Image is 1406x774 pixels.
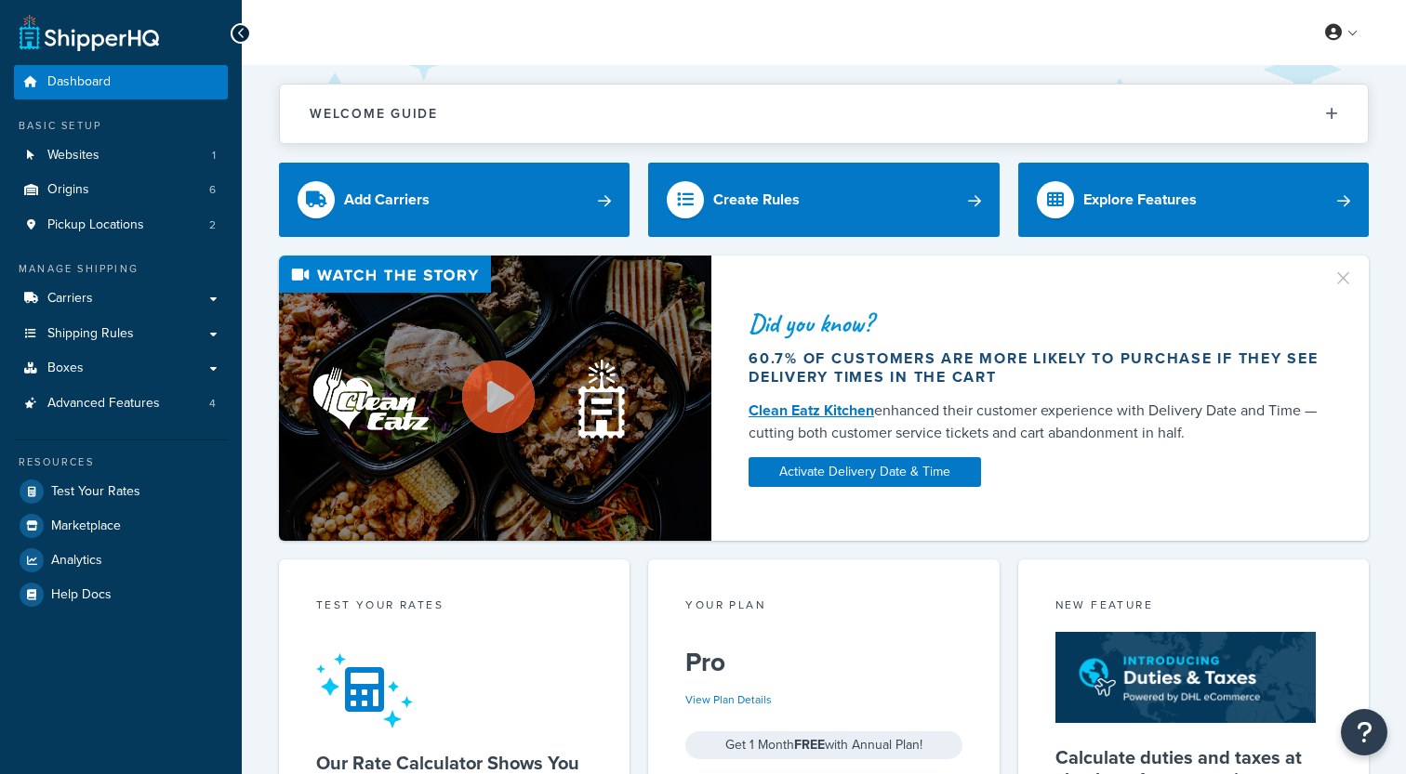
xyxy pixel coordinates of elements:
[14,387,228,421] a: Advanced Features4
[749,349,1320,387] div: 60.7% of customers are more likely to purchase if they see delivery times in the cart
[51,553,102,569] span: Analytics
[794,735,825,754] strong: FREE
[51,484,140,500] span: Test Your Rates
[280,85,1368,143] button: Welcome Guide
[685,691,772,708] a: View Plan Details
[713,187,800,213] div: Create Rules
[279,163,630,237] a: Add Carriers
[14,351,228,386] a: Boxes
[51,587,112,603] span: Help Docs
[14,65,228,99] a: Dashboard
[47,291,93,307] span: Carriers
[749,310,1320,336] div: Did you know?
[344,187,430,213] div: Add Carriers
[209,217,216,233] span: 2
[47,396,160,412] span: Advanced Features
[1341,709,1387,755] button: Open Resource Center
[1055,597,1332,618] div: New Feature
[209,182,216,198] span: 6
[47,217,144,233] span: Pickup Locations
[209,396,216,412] span: 4
[14,509,228,543] a: Marketplace
[14,173,228,207] a: Origins6
[14,454,228,470] div: Resources
[316,597,592,618] div: Test your rates
[749,400,874,421] a: Clean Eatz Kitchen
[14,317,228,351] a: Shipping Rules
[14,208,228,243] li: Pickup Locations
[14,282,228,316] a: Carriers
[14,118,228,134] div: Basic Setup
[14,173,228,207] li: Origins
[310,107,438,121] h2: Welcome Guide
[749,400,1320,444] div: enhanced their customer experience with Delivery Date and Time — cutting both customer service ti...
[14,208,228,243] a: Pickup Locations2
[14,138,228,173] li: Websites
[47,182,89,198] span: Origins
[14,387,228,421] li: Advanced Features
[212,148,216,164] span: 1
[685,731,962,759] div: Get 1 Month with Annual Plan!
[279,256,711,541] img: Video thumbnail
[14,475,228,508] a: Test Your Rates
[47,148,99,164] span: Websites
[1018,163,1369,237] a: Explore Features
[47,361,84,376] span: Boxes
[14,261,228,277] div: Manage Shipping
[685,597,962,618] div: Your Plan
[14,578,228,611] a: Help Docs
[749,457,981,487] a: Activate Delivery Date & Time
[685,648,962,677] h5: Pro
[14,544,228,577] a: Analytics
[47,74,111,90] span: Dashboard
[14,138,228,173] a: Websites1
[648,163,999,237] a: Create Rules
[47,326,134,342] span: Shipping Rules
[51,518,121,534] span: Marketplace
[1083,187,1197,213] div: Explore Features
